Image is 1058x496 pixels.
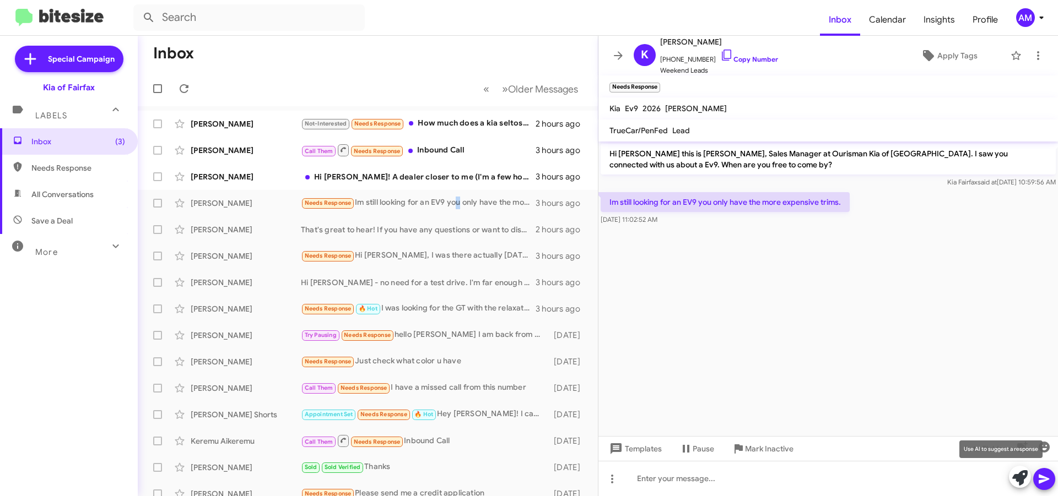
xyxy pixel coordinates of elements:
[548,462,589,473] div: [DATE]
[601,215,657,224] span: [DATE] 11:02:52 AM
[1007,8,1046,27] button: AM
[359,305,377,312] span: 🔥 Hot
[641,46,649,64] span: K
[937,46,978,66] span: Apply Tags
[191,330,301,341] div: [PERSON_NAME]
[301,249,536,262] div: Hi [PERSON_NAME], I was there actually [DATE] looked at the car like the car or concerned about t...
[820,4,860,36] a: Inbox
[191,145,301,156] div: [PERSON_NAME]
[671,439,723,459] button: Pause
[305,120,347,127] span: Not-Interested
[301,355,548,368] div: Just check what color u have
[693,439,714,459] span: Pause
[548,383,589,394] div: [DATE]
[191,250,301,261] div: [PERSON_NAME]
[360,411,407,418] span: Needs Response
[745,439,793,459] span: Mark Inactive
[35,111,67,121] span: Labels
[301,408,548,421] div: Hey [PERSON_NAME]! I can stop by in a few minutes, after my meeting.
[301,329,548,341] div: hello [PERSON_NAME] I am back from my trip. thank you for your patience I am interested in the [P...
[495,78,585,100] button: Next
[964,4,1007,36] a: Profile
[305,305,352,312] span: Needs Response
[133,4,365,31] input: Search
[15,46,123,72] a: Special Campaign
[660,35,778,48] span: [PERSON_NAME]
[301,277,536,288] div: Hi [PERSON_NAME] - no need for a test drive. I'm far enough along that it's just numbers at this ...
[978,178,997,186] span: said at
[723,439,802,459] button: Mark Inactive
[191,409,301,420] div: [PERSON_NAME] Shorts
[305,148,333,155] span: Call Them
[31,215,73,226] span: Save a Deal
[548,356,589,367] div: [DATE]
[31,162,125,173] span: Needs Response
[609,83,660,92] small: Needs Response
[536,118,589,129] div: 2 hours ago
[643,103,661,113] span: 2026
[305,438,333,445] span: Call Them
[660,48,778,65] span: [PHONE_NUMBER]
[892,46,1005,66] button: Apply Tags
[598,439,671,459] button: Templates
[607,439,662,459] span: Templates
[191,171,301,182] div: [PERSON_NAME]
[48,53,115,64] span: Special Campaign
[301,143,536,157] div: Inbound Call
[191,118,301,129] div: [PERSON_NAME]
[536,277,589,288] div: 3 hours ago
[191,303,301,314] div: [PERSON_NAME]
[301,302,536,315] div: I was looking for the GT with the relaxation package, but the payments is way too high for my liking
[414,411,433,418] span: 🔥 Hot
[609,126,668,135] span: TrueCar/PenFed
[609,103,620,113] span: Kia
[325,464,361,471] span: Sold Verified
[625,103,638,113] span: Ev9
[301,224,536,235] div: That's great to hear! If you have any questions or want to discuss your vehicle further, feel fre...
[191,356,301,367] div: [PERSON_NAME]
[191,277,301,288] div: [PERSON_NAME]
[915,4,964,36] a: Insights
[305,199,352,206] span: Needs Response
[502,82,508,96] span: »
[508,83,578,95] span: Older Messages
[301,197,536,209] div: Im still looking for an EV9 you only have the more expensive trims.
[31,136,125,147] span: Inbox
[536,303,589,314] div: 3 hours ago
[354,438,401,445] span: Needs Response
[305,358,352,365] span: Needs Response
[305,384,333,391] span: Call Them
[536,250,589,261] div: 3 hours ago
[601,144,1056,175] p: Hi [PERSON_NAME] this is [PERSON_NAME], Sales Manager at Ourisman Kia of [GEOGRAPHIC_DATA]. I saw...
[305,464,317,471] span: Sold
[191,383,301,394] div: [PERSON_NAME]
[860,4,915,36] a: Calendar
[601,192,850,212] p: Im still looking for an EV9 you only have the more expensive trims.
[115,136,125,147] span: (3)
[301,171,536,182] div: Hi [PERSON_NAME]! A dealer closer to me (I'm a few hours from [GEOGRAPHIC_DATA]) got one in inven...
[301,461,548,473] div: Thanks
[301,434,548,448] div: Inbound Call
[301,117,536,130] div: How much does a kia seltos with leather and a sunroof cost
[305,252,352,259] span: Needs Response
[153,45,194,62] h1: Inbox
[548,435,589,446] div: [DATE]
[301,381,548,394] div: I have a missed call from this number
[536,171,589,182] div: 3 hours ago
[536,224,589,235] div: 2 hours ago
[191,462,301,473] div: [PERSON_NAME]
[354,148,401,155] span: Needs Response
[947,178,1056,186] span: Kia Fairfax [DATE] 10:59:56 AM
[191,198,301,209] div: [PERSON_NAME]
[305,331,337,339] span: Try Pausing
[191,224,301,235] div: [PERSON_NAME]
[341,384,387,391] span: Needs Response
[548,330,589,341] div: [DATE]
[536,145,589,156] div: 3 hours ago
[35,247,58,257] span: More
[305,411,353,418] span: Appointment Set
